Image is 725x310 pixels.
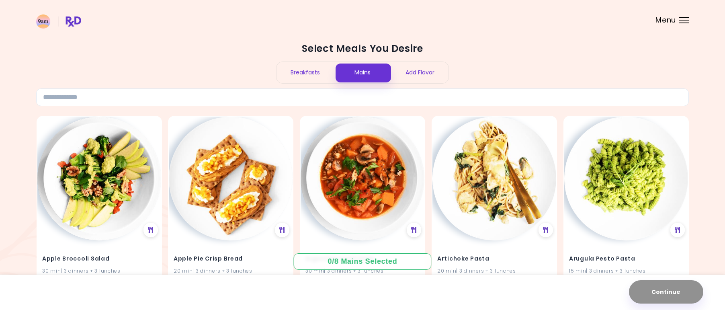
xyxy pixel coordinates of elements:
div: See Meal Plan [143,223,158,237]
h2: Select Meals You Desire [36,42,689,55]
div: See Meal Plan [670,223,684,237]
div: See Meal Plan [539,223,553,237]
h4: Arugula Pesto Pasta [569,253,683,265]
div: 20 min | 3 dinners + 3 lunches [437,267,551,275]
div: Add Flavor [391,62,449,83]
h4: Apple Broccoli Salad [42,253,156,265]
div: 15 min | 3 dinners + 3 lunches [569,267,683,275]
div: 20 min | 3 dinners + 3 lunches [174,267,288,275]
div: 0 / 8 Mains Selected [322,257,403,267]
h4: Artichoke Pasta [437,253,551,265]
button: Continue [629,280,703,304]
div: 30 min | 3 dinners + 3 lunches [42,267,156,275]
img: RxDiet [36,14,81,29]
h4: Argentine Lentil Stew [305,253,420,265]
div: Breakfasts [276,62,334,83]
div: See Meal Plan [275,223,289,237]
div: Mains [334,62,391,83]
div: See Meal Plan [407,223,421,237]
h4: Apple Pie Crisp Bread [174,253,288,265]
div: 30 min | 3 dinners + 3 lunches [305,267,420,275]
span: Menu [655,16,676,24]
